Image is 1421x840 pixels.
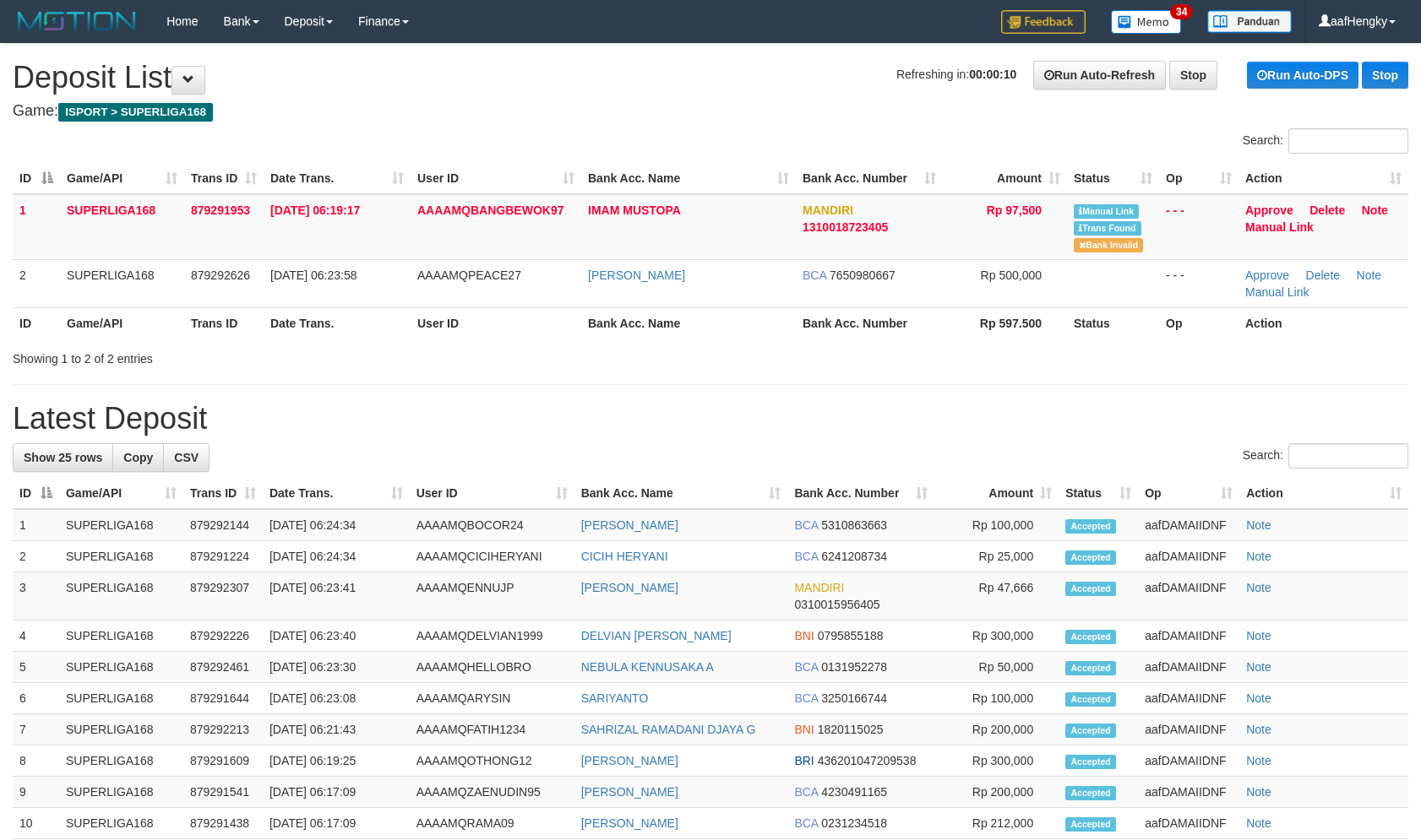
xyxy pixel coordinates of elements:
span: Accepted [1065,692,1116,707]
span: 879292626 [191,268,250,282]
span: Copy 0310015956405 to clipboard [794,598,879,611]
span: Accepted [1065,817,1116,832]
a: NEBULA KENNUSAKA A [581,660,714,674]
span: Copy 6241208734 to clipboard [821,550,887,563]
span: [DATE] 06:23:58 [270,268,357,282]
span: AAAAMQBANGBEWOK97 [417,203,563,217]
span: Accepted [1065,519,1116,534]
img: MOTION_logo.png [13,8,141,34]
span: BCA [794,550,818,563]
td: Rp 212,000 [934,808,1059,839]
th: Date Trans. [264,307,411,339]
span: Copy 4230491165 to clipboard [821,785,887,799]
span: Copy [123,451,153,464]
a: [PERSON_NAME] [581,754,678,767]
th: Rp 597.500 [943,307,1067,339]
td: 879292461 [183,652,263,683]
td: AAAAMQCICIHERYANI [410,541,574,572]
td: [DATE] 06:17:09 [263,808,410,839]
a: IMAM MUSTOPA [588,203,681,217]
img: Feedback.jpg [1001,10,1086,34]
td: [DATE] 06:23:30 [263,652,410,683]
a: Note [1362,203,1388,217]
th: Bank Acc. Number [796,307,943,339]
td: 9 [13,777,59,808]
th: Trans ID: activate to sort column ascending [184,163,264,194]
th: Action: activate to sort column ascending [1239,478,1408,509]
td: Rp 25,000 [934,541,1059,572]
img: Button%20Memo.svg [1111,10,1182,34]
span: 879291953 [191,203,250,217]
th: Bank Acc. Name: activate to sort column ascending [574,478,788,509]
span: Copy 0131952278 to clipboard [821,660,887,674]
a: Note [1246,785,1271,799]
th: Op [1159,307,1239,339]
td: 879292226 [183,621,263,652]
td: 5 [13,652,59,683]
a: Note [1357,268,1382,282]
th: ID [13,307,60,339]
td: 1 [13,509,59,541]
td: 879291644 [183,683,263,714]
td: Rp 200,000 [934,714,1059,745]
a: [PERSON_NAME] [581,785,678,799]
th: Game/API [60,307,184,339]
td: Rp 300,000 [934,621,1059,652]
a: Note [1246,754,1271,767]
span: Bank is not match [1074,238,1143,252]
td: aafDAMAIIDNF [1138,714,1239,745]
span: Accepted [1065,582,1116,596]
td: AAAAMQRAMA09 [410,808,574,839]
td: 6 [13,683,59,714]
a: Stop [1362,62,1408,89]
span: Copy 0795855188 to clipboard [818,629,884,642]
td: [DATE] 06:24:34 [263,541,410,572]
td: [DATE] 06:23:08 [263,683,410,714]
th: Game/API: activate to sort column ascending [60,163,184,194]
span: 34 [1170,4,1193,19]
a: Manual Link [1245,220,1314,234]
td: aafDAMAIIDNF [1138,777,1239,808]
a: Manual Link [1245,285,1309,299]
td: aafDAMAIIDNF [1138,808,1239,839]
h4: Game: [13,103,1408,120]
td: - - - [1159,259,1239,307]
td: aafDAMAIIDNF [1138,572,1239,621]
th: Status [1067,307,1159,339]
td: SUPERLIGA168 [59,541,183,572]
td: 879291541 [183,777,263,808]
td: [DATE] 06:24:34 [263,509,410,541]
a: Note [1246,518,1271,532]
label: Search: [1243,443,1408,469]
a: Approve [1245,203,1293,217]
th: Status: activate to sort column ascending [1067,163,1159,194]
input: Search: [1288,443,1408,469]
span: Manually Linked [1074,204,1139,219]
td: 10 [13,808,59,839]
span: BCA [794,816,818,830]
span: Rp 500,000 [981,268,1042,282]
td: AAAAMQENNUJP [410,572,574,621]
td: Rp 47,666 [934,572,1059,621]
span: Refreshing in: [896,68,1016,81]
a: [PERSON_NAME] [581,518,678,532]
a: [PERSON_NAME] [581,581,678,594]
span: Accepted [1065,755,1116,769]
span: BRI [794,754,814,767]
strong: 00:00:10 [969,68,1016,81]
span: BNI [794,723,814,736]
a: Note [1246,691,1271,705]
a: Note [1246,816,1271,830]
span: Copy 5310863663 to clipboard [821,518,887,532]
td: Rp 50,000 [934,652,1059,683]
span: BCA [803,268,826,282]
a: SAHRIZAL RAMADANI DJAYA G [581,723,756,736]
td: Rp 100,000 [934,509,1059,541]
th: Op: activate to sort column ascending [1138,478,1239,509]
td: SUPERLIGA168 [59,777,183,808]
td: 8 [13,745,59,777]
td: 2 [13,541,59,572]
span: Accepted [1065,786,1116,800]
a: CICIH HERYANI [581,550,668,563]
span: CSV [174,451,199,464]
